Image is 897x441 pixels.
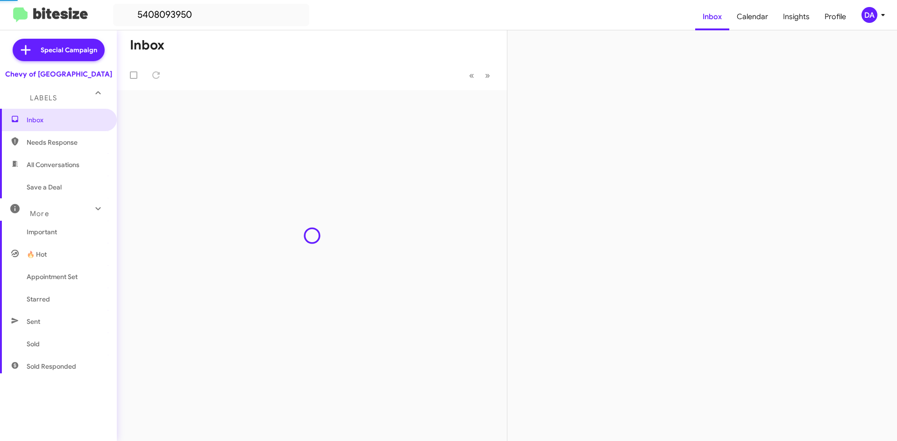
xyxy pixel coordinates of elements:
[729,3,776,30] a: Calendar
[30,94,57,102] span: Labels
[27,182,62,192] span: Save a Deal
[817,3,854,30] a: Profile
[41,45,97,55] span: Special Campaign
[27,250,47,259] span: 🔥 Hot
[463,66,480,85] button: Previous
[861,7,877,23] div: DA
[130,38,164,53] h1: Inbox
[27,317,40,326] span: Sent
[27,362,76,371] span: Sold Responded
[464,66,496,85] nav: Page navigation example
[479,66,496,85] button: Next
[776,3,817,30] a: Insights
[27,294,50,304] span: Starred
[113,4,309,26] input: Search
[27,138,106,147] span: Needs Response
[695,3,729,30] a: Inbox
[27,160,79,169] span: All Conversations
[5,70,112,79] div: Chevy of [GEOGRAPHIC_DATA]
[27,339,40,349] span: Sold
[854,7,887,23] button: DA
[27,115,106,125] span: Inbox
[13,39,105,61] a: Special Campaign
[27,227,106,237] span: Important
[27,272,78,281] span: Appointment Set
[485,70,490,81] span: »
[30,210,49,218] span: More
[469,70,474,81] span: «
